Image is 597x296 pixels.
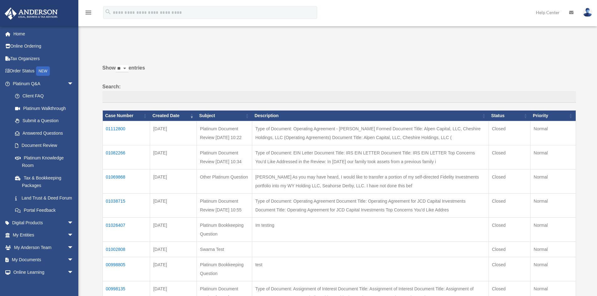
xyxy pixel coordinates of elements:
[4,254,83,266] a: My Documentsarrow_drop_down
[197,257,252,281] td: Platinum Bookkeeping Question
[530,257,576,281] td: Normal
[9,115,80,127] a: Submit a Question
[489,257,530,281] td: Closed
[4,229,83,241] a: My Entitiesarrow_drop_down
[489,217,530,241] td: Closed
[489,193,530,217] td: Closed
[4,40,83,53] a: Online Ordering
[67,77,80,90] span: arrow_drop_down
[150,145,196,169] td: [DATE]
[102,82,576,103] label: Search:
[36,66,50,76] div: NEW
[489,145,530,169] td: Closed
[489,169,530,193] td: Closed
[102,257,150,281] td: 00998805
[150,193,196,217] td: [DATE]
[252,217,489,241] td: Im testing
[67,229,80,242] span: arrow_drop_down
[4,216,83,229] a: Digital Productsarrow_drop_down
[252,193,489,217] td: Type of Document: Operating Agreement Document Title: Operating Agreement for JCD Capital Investm...
[9,127,77,139] a: Answered Questions
[4,266,83,278] a: Online Learningarrow_drop_down
[102,193,150,217] td: 01038715
[85,9,92,16] i: menu
[9,204,80,217] a: Portal Feedback
[3,8,60,20] img: Anderson Advisors Platinum Portal
[102,217,150,241] td: 01026407
[489,241,530,257] td: Closed
[530,241,576,257] td: Normal
[489,111,530,121] th: Status: activate to sort column ascending
[67,241,80,254] span: arrow_drop_down
[150,217,196,241] td: [DATE]
[102,241,150,257] td: 01002808
[9,192,80,204] a: Land Trust & Deed Forum
[583,8,592,17] img: User Pic
[102,121,150,145] td: 01112800
[4,28,83,40] a: Home
[197,241,252,257] td: Swarna Test
[150,169,196,193] td: [DATE]
[150,257,196,281] td: [DATE]
[102,64,576,79] label: Show entries
[9,90,80,102] a: Client FAQ
[9,102,80,115] a: Platinum Walkthrough
[252,257,489,281] td: test
[530,217,576,241] td: Normal
[252,169,489,193] td: [PERSON_NAME] As you may have heard, I would like to transfer a portion of my self-directed Fidel...
[530,145,576,169] td: Normal
[102,111,150,121] th: Case Number: activate to sort column ascending
[197,111,252,121] th: Subject: activate to sort column ascending
[252,145,489,169] td: Type of Document: EIN Letter Document Title: IRS EIN LETTER Document Title: IRS EIN LETTER Top Co...
[530,111,576,121] th: Priority: activate to sort column ascending
[530,121,576,145] td: Normal
[116,65,128,72] select: Showentries
[9,172,80,192] a: Tax & Bookkeeping Packages
[9,139,80,152] a: Document Review
[489,121,530,145] td: Closed
[4,52,83,65] a: Tax Organizers
[252,111,489,121] th: Description: activate to sort column ascending
[150,121,196,145] td: [DATE]
[102,91,576,103] input: Search:
[197,217,252,241] td: Platinum Bookkeeping Question
[102,169,150,193] td: 01069868
[252,121,489,145] td: Type of Document: Operating Agreement - [PERSON_NAME] Formed Document Title: Alpen Capital, LLC, ...
[67,216,80,229] span: arrow_drop_down
[67,254,80,267] span: arrow_drop_down
[197,121,252,145] td: Platinum Document Review [DATE] 10:22
[530,169,576,193] td: Normal
[197,169,252,193] td: Other Platinum Question
[150,241,196,257] td: [DATE]
[197,145,252,169] td: Platinum Document Review [DATE] 10:34
[4,65,83,78] a: Order StatusNEW
[9,152,80,172] a: Platinum Knowledge Room
[197,193,252,217] td: Platinum Document Review [DATE] 10:55
[4,241,83,254] a: My Anderson Teamarrow_drop_down
[85,11,92,16] a: menu
[4,77,80,90] a: Platinum Q&Aarrow_drop_down
[102,145,150,169] td: 01082266
[105,8,112,15] i: search
[150,111,196,121] th: Created Date: activate to sort column ascending
[67,266,80,279] span: arrow_drop_down
[530,193,576,217] td: Normal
